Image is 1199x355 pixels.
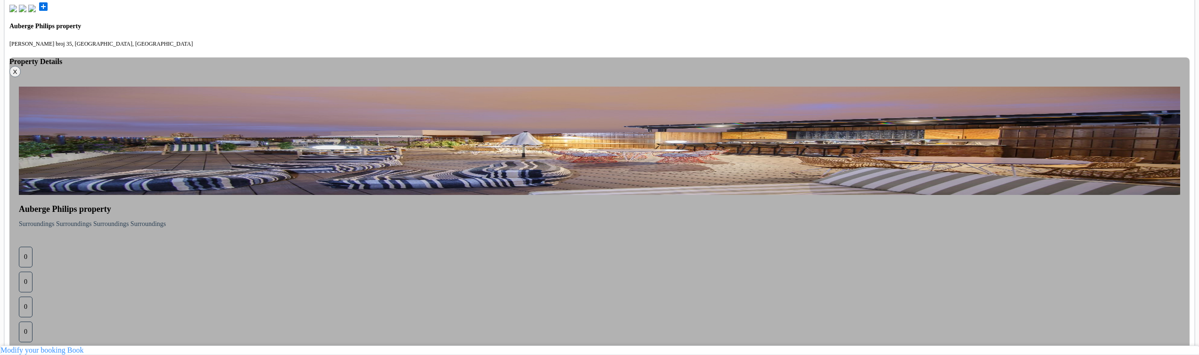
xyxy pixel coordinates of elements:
[67,346,84,354] a: Book
[0,346,65,354] a: Modify your booking
[9,5,17,12] img: book.svg
[38,6,49,14] a: add_box
[9,57,1190,66] h4: Property Details
[28,5,36,12] img: truck.svg
[19,297,33,317] div: 0
[19,220,166,227] span: Surroundings Surroundings Surroundings Surroundings
[19,5,26,12] img: music.svg
[19,204,1180,214] h4: Auberge Philips property
[38,1,49,12] span: add_box
[9,23,1190,30] h4: Auberge Philips property
[19,272,33,292] div: 0
[19,247,33,267] div: 0
[9,40,193,47] small: [PERSON_NAME] broj 35, [GEOGRAPHIC_DATA], [GEOGRAPHIC_DATA]
[9,66,21,77] button: X
[19,322,33,342] div: 0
